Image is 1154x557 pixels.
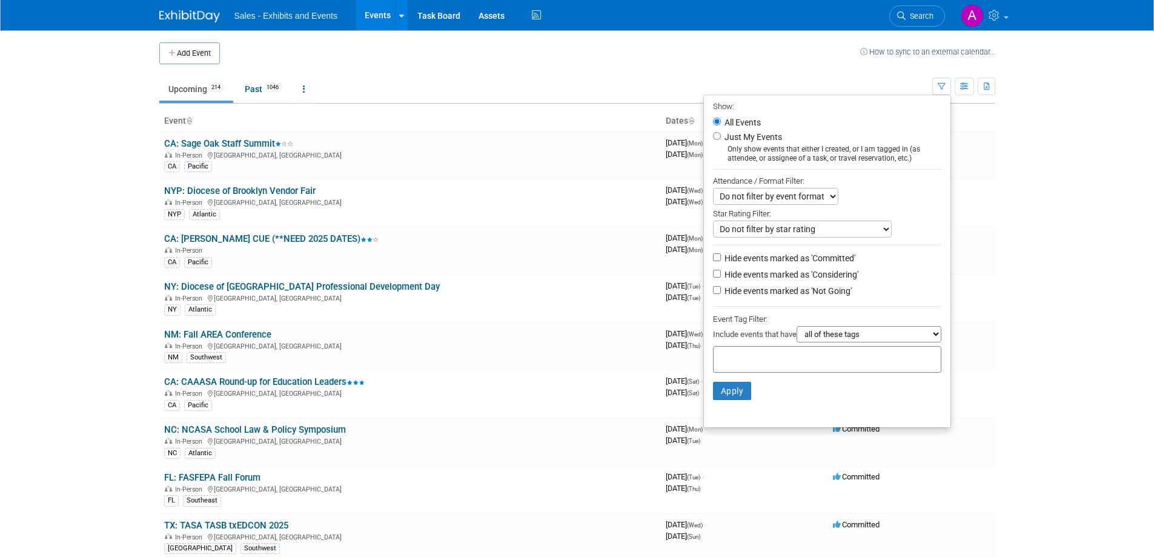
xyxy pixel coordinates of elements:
[666,233,706,242] span: [DATE]
[687,390,699,396] span: (Sat)
[833,472,880,481] span: Committed
[159,111,661,132] th: Event
[165,438,172,444] img: In-Person Event
[159,78,233,101] a: Upcoming214
[687,474,700,481] span: (Tue)
[164,352,182,363] div: NM
[666,436,700,445] span: [DATE]
[164,304,181,315] div: NY
[687,247,703,253] span: (Mon)
[164,233,379,244] a: CA: [PERSON_NAME] CUE (**NEED 2025 DATES)
[234,11,337,21] span: Sales - Exhibits and Events
[666,150,703,159] span: [DATE]
[666,484,700,493] span: [DATE]
[722,252,855,264] label: Hide events marked as 'Committed'
[666,388,699,397] span: [DATE]
[164,472,260,483] a: FL: FASFEPA Fall Forum
[687,378,699,385] span: (Sat)
[687,522,703,529] span: (Wed)
[186,116,192,125] a: Sort by Event Name
[164,484,656,493] div: [GEOGRAPHIC_DATA], [GEOGRAPHIC_DATA]
[185,304,216,315] div: Atlantic
[184,161,212,172] div: Pacific
[722,268,858,281] label: Hide events marked as 'Considering'
[666,245,703,254] span: [DATE]
[666,472,704,481] span: [DATE]
[713,326,941,346] div: Include events that have
[687,283,700,290] span: (Tue)
[687,342,700,349] span: (Thu)
[164,329,271,340] a: NM: Fall AREA Conference
[961,4,984,27] img: Alianna Ortu
[687,485,700,492] span: (Thu)
[701,376,703,385] span: -
[666,329,706,338] span: [DATE]
[187,352,226,363] div: Southwest
[175,247,206,255] span: In-Person
[164,543,236,554] div: [GEOGRAPHIC_DATA]
[164,197,656,207] div: [GEOGRAPHIC_DATA], [GEOGRAPHIC_DATA]
[713,98,941,113] div: Show:
[687,199,703,205] span: (Wed)
[208,83,224,92] span: 214
[713,205,941,221] div: Star Rating Filter:
[184,400,212,411] div: Pacific
[175,199,206,207] span: In-Person
[164,209,185,220] div: NYP
[164,495,179,506] div: FL
[661,111,828,132] th: Dates
[713,382,752,400] button: Apply
[833,520,880,529] span: Committed
[687,426,703,433] span: (Mon)
[164,185,316,196] a: NYP: Diocese of Brooklyn Vendor Fair
[666,532,700,541] span: [DATE]
[833,424,880,433] span: Committed
[164,520,288,531] a: TX: TASA TASB txEDCON 2025
[165,342,172,349] img: In-Person Event
[702,281,704,290] span: -
[175,342,206,350] span: In-Person
[666,281,704,290] span: [DATE]
[164,388,656,398] div: [GEOGRAPHIC_DATA], [GEOGRAPHIC_DATA]
[164,150,656,159] div: [GEOGRAPHIC_DATA], [GEOGRAPHIC_DATA]
[713,174,941,188] div: Attendance / Format Filter:
[666,376,703,385] span: [DATE]
[164,532,656,541] div: [GEOGRAPHIC_DATA], [GEOGRAPHIC_DATA]
[702,472,704,481] span: -
[189,209,220,220] div: Atlantic
[722,285,852,297] label: Hide events marked as 'Not Going'
[713,312,941,326] div: Event Tag Filter:
[722,131,782,143] label: Just My Events
[164,448,181,459] div: NC
[666,185,706,195] span: [DATE]
[705,520,706,529] span: -
[666,424,706,433] span: [DATE]
[184,257,212,268] div: Pacific
[705,424,706,433] span: -
[687,331,703,338] span: (Wed)
[240,543,280,554] div: Southwest
[687,152,703,158] span: (Mon)
[889,5,945,27] a: Search
[175,438,206,445] span: In-Person
[236,78,291,101] a: Past1046
[165,533,172,539] img: In-Person Event
[164,281,440,292] a: NY: Diocese of [GEOGRAPHIC_DATA] Professional Development Day
[159,10,220,22] img: ExhibitDay
[165,390,172,396] img: In-Person Event
[175,295,206,302] span: In-Person
[164,257,180,268] div: CA
[666,341,700,350] span: [DATE]
[860,47,995,56] a: How to sync to an external calendar...
[164,341,656,350] div: [GEOGRAPHIC_DATA], [GEOGRAPHIC_DATA]
[164,138,293,149] a: CA: Sage Oak Staff Summit
[722,118,761,127] label: All Events
[687,140,703,147] span: (Mon)
[906,12,933,21] span: Search
[175,485,206,493] span: In-Person
[175,390,206,398] span: In-Person
[666,138,706,147] span: [DATE]
[165,247,172,253] img: In-Person Event
[164,436,656,445] div: [GEOGRAPHIC_DATA], [GEOGRAPHIC_DATA]
[175,533,206,541] span: In-Person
